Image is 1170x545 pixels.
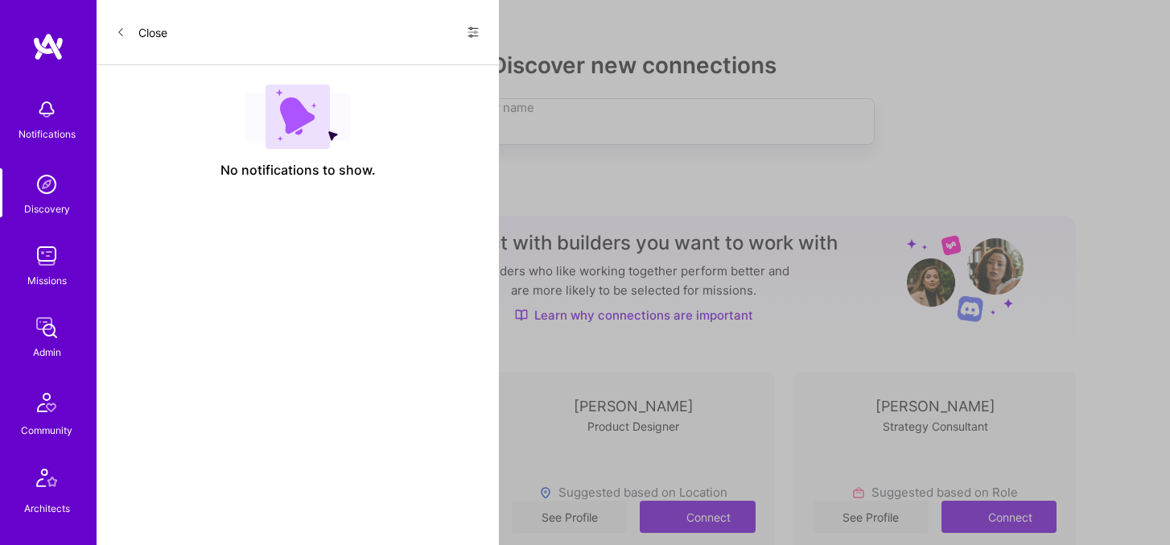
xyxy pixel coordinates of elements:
img: logo [32,32,64,61]
div: Admin [33,344,61,361]
img: empty [245,85,351,149]
div: Missions [27,272,67,289]
span: No notifications to show. [220,162,376,179]
img: Architects [27,461,66,500]
img: discovery [31,168,63,200]
img: bell [31,93,63,126]
button: Close [116,19,167,45]
img: Community [27,383,66,422]
div: Architects [24,500,70,517]
div: Notifications [19,126,76,142]
div: Discovery [24,200,70,217]
div: Community [21,422,72,439]
img: admin teamwork [31,312,63,344]
img: teamwork [31,240,63,272]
